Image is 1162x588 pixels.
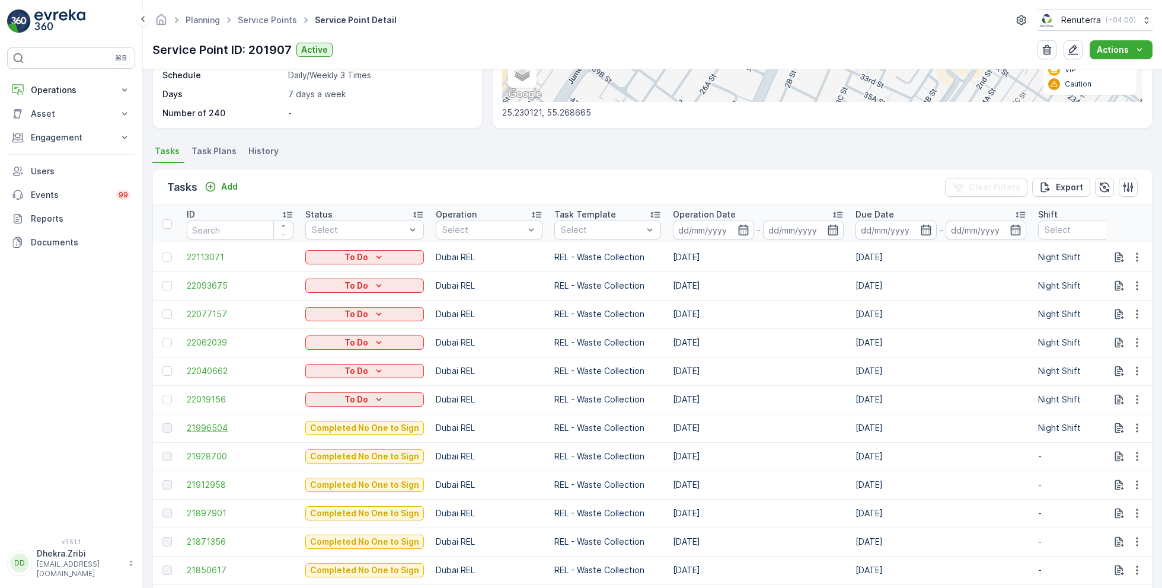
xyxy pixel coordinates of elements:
button: To Do [305,307,424,321]
p: ⌘B [115,53,127,63]
p: Dubai REL [436,479,542,491]
p: Night Shift [1038,337,1145,349]
p: Due Date [855,209,894,220]
p: Operations [31,84,111,96]
p: Clear Filters [969,181,1020,193]
a: Documents [7,231,135,254]
p: Dubai REL [436,450,542,462]
p: REL - Waste Collection [554,337,661,349]
p: Dubai REL [436,422,542,434]
a: 22062039 [187,337,293,349]
p: Night Shift [1038,422,1145,434]
td: [DATE] [850,300,1032,328]
img: logo_light-DOdMpM7g.png [34,9,85,33]
button: Completed No One to Sign [305,506,424,520]
a: 21850617 [187,564,293,576]
button: Completed No One to Sign [305,535,424,549]
p: REL - Waste Collection [554,450,661,462]
input: dd/mm/yyyy [763,220,844,239]
p: REL - Waste Collection [554,251,661,263]
p: - [1038,450,1145,462]
div: Toggle Row Selected [162,395,172,404]
button: Renuterra(+04:00) [1038,9,1153,31]
td: [DATE] [667,328,850,357]
td: [DATE] [850,471,1032,499]
a: 21897901 [187,507,293,519]
p: Operation [436,209,477,220]
p: To Do [344,308,368,320]
button: Clear Filters [945,178,1027,197]
button: To Do [305,364,424,378]
button: Operations [7,78,135,102]
p: To Do [344,280,368,292]
p: Number of 240 [162,107,283,119]
p: Shift [1038,209,1058,220]
p: REL - Waste Collection [554,308,661,320]
p: Dubai REL [436,251,542,263]
p: REL - Waste Collection [554,536,661,548]
p: REL - Waste Collection [554,422,661,434]
td: [DATE] [667,243,850,271]
p: - [1038,507,1145,519]
td: [DATE] [850,385,1032,414]
div: Toggle Row Selected [162,253,172,262]
p: Select [1045,224,1126,236]
span: 21996504 [187,422,293,434]
td: [DATE] [850,414,1032,442]
button: Completed No One to Sign [305,421,424,435]
input: dd/mm/yyyy [855,220,937,239]
a: Layers [509,60,535,87]
div: Toggle Row Selected [162,309,172,319]
p: Dubai REL [436,507,542,519]
p: To Do [344,337,368,349]
p: - [939,223,943,237]
p: Completed No One to Sign [310,479,419,491]
div: Toggle Row Selected [162,452,172,461]
span: 21871356 [187,536,293,548]
td: [DATE] [667,271,850,300]
p: Completed No One to Sign [310,536,419,548]
a: Open this area in Google Maps (opens a new window) [505,87,544,102]
p: REL - Waste Collection [554,394,661,405]
button: Completed No One to Sign [305,449,424,464]
span: v 1.51.1 [7,538,135,545]
p: Days [162,88,283,100]
p: To Do [344,251,368,263]
p: Events [31,189,109,201]
td: [DATE] [850,271,1032,300]
p: Night Shift [1038,251,1145,263]
a: Users [7,159,135,183]
p: - [288,107,470,119]
button: Asset [7,102,135,126]
p: Dubai REL [436,337,542,349]
p: Dubai REL [436,536,542,548]
p: Dubai REL [436,564,542,576]
a: Planning [186,15,220,25]
td: [DATE] [667,556,850,584]
div: Toggle Row Selected [162,537,172,547]
a: 22040662 [187,365,293,377]
p: Actions [1097,44,1129,56]
p: Completed No One to Sign [310,507,419,519]
p: Dhekra.Zribi [37,548,122,560]
td: [DATE] [850,442,1032,471]
p: - [1038,536,1145,548]
p: REL - Waste Collection [554,479,661,491]
button: Active [296,43,333,57]
p: Export [1056,181,1083,193]
td: [DATE] [850,243,1032,271]
p: Completed No One to Sign [310,564,419,576]
p: 25.230121, 55.268665 [502,107,1142,119]
p: - [1038,479,1145,491]
p: Tasks [167,179,197,196]
p: Dubai REL [436,365,542,377]
p: Users [31,165,130,177]
a: 21928700 [187,450,293,462]
button: Engagement [7,126,135,149]
p: Select [561,224,643,236]
button: DDDhekra.Zribi[EMAIL_ADDRESS][DOMAIN_NAME] [7,548,135,579]
p: 7 days a week [288,88,470,100]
